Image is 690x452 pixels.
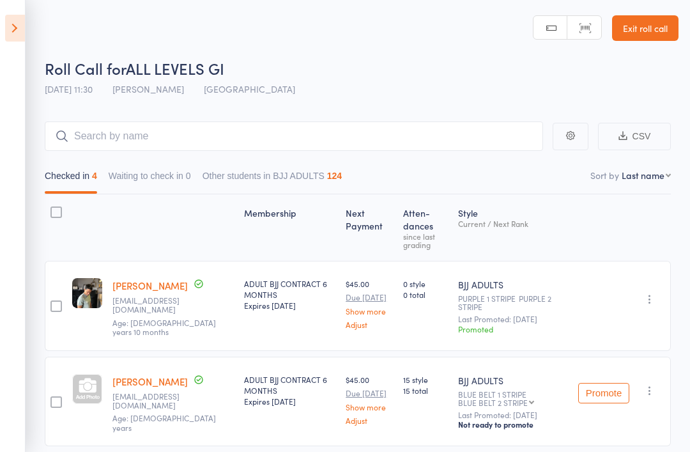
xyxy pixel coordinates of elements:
button: CSV [598,123,671,150]
div: $45.00 [346,278,393,329]
div: Current / Next Rank [458,219,568,228]
button: Other students in BJJ ADULTS124 [203,164,342,194]
div: Not ready to promote [458,419,568,430]
small: eltonarderne@hotmail.com [112,296,195,315]
div: 124 [327,171,342,181]
a: Show more [346,403,393,411]
img: image1714094878.png [72,278,102,308]
small: hyde30@gmail.com [112,392,195,410]
a: Exit roll call [612,15,678,41]
div: since last grading [403,232,448,249]
span: [PERSON_NAME] [112,82,184,95]
div: BJJ ADULTS [458,374,568,387]
div: BJJ ADULTS [458,278,568,291]
small: Due [DATE] [346,293,393,302]
span: 0 style [403,278,448,289]
div: 0 [186,171,191,181]
span: Roll Call for [45,58,126,79]
small: Last Promoted: [DATE] [458,410,568,419]
small: Last Promoted: [DATE] [458,315,568,323]
div: Next Payment [341,200,398,255]
a: Adjust [346,416,393,425]
label: Sort by [590,169,619,182]
div: Last name [622,169,664,182]
span: [GEOGRAPHIC_DATA] [204,82,295,95]
a: Show more [346,307,393,315]
span: [DATE] 11:30 [45,82,93,95]
div: Style [453,200,573,255]
div: ADULT BJJ CONTRACT 6 MONTHS [244,278,335,311]
div: BLUE BELT 1 STRIPE [458,390,568,407]
span: Age: [DEMOGRAPHIC_DATA] years 10 months [112,317,216,337]
div: $45.00 [346,374,393,425]
span: ALL LEVELS GI [126,58,224,79]
a: Adjust [346,320,393,329]
div: Expires [DATE] [244,396,335,407]
div: Promoted [458,323,568,334]
span: Age: [DEMOGRAPHIC_DATA] years [112,412,216,432]
span: 15 style [403,374,448,385]
div: Atten­dances [398,200,453,255]
input: Search by name [45,121,543,151]
div: BLUE BELT 2 STRIPE [458,398,528,407]
a: [PERSON_NAME] [112,375,188,388]
a: [PERSON_NAME] [112,279,188,292]
button: Waiting to check in0 [109,164,191,194]
div: Expires [DATE] [244,300,335,311]
div: 4 [92,171,97,181]
button: Checked in4 [45,164,97,194]
span: 15 total [403,385,448,396]
small: Due [DATE] [346,389,393,398]
div: PURPLE 1 STRIPE [458,294,568,311]
span: PURPLE 2 STRIPE [458,293,551,312]
div: ADULT BJJ CONTRACT 6 MONTHS [244,374,335,407]
span: 0 total [403,289,448,300]
button: Promote [578,383,629,403]
div: Membership [239,200,341,255]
